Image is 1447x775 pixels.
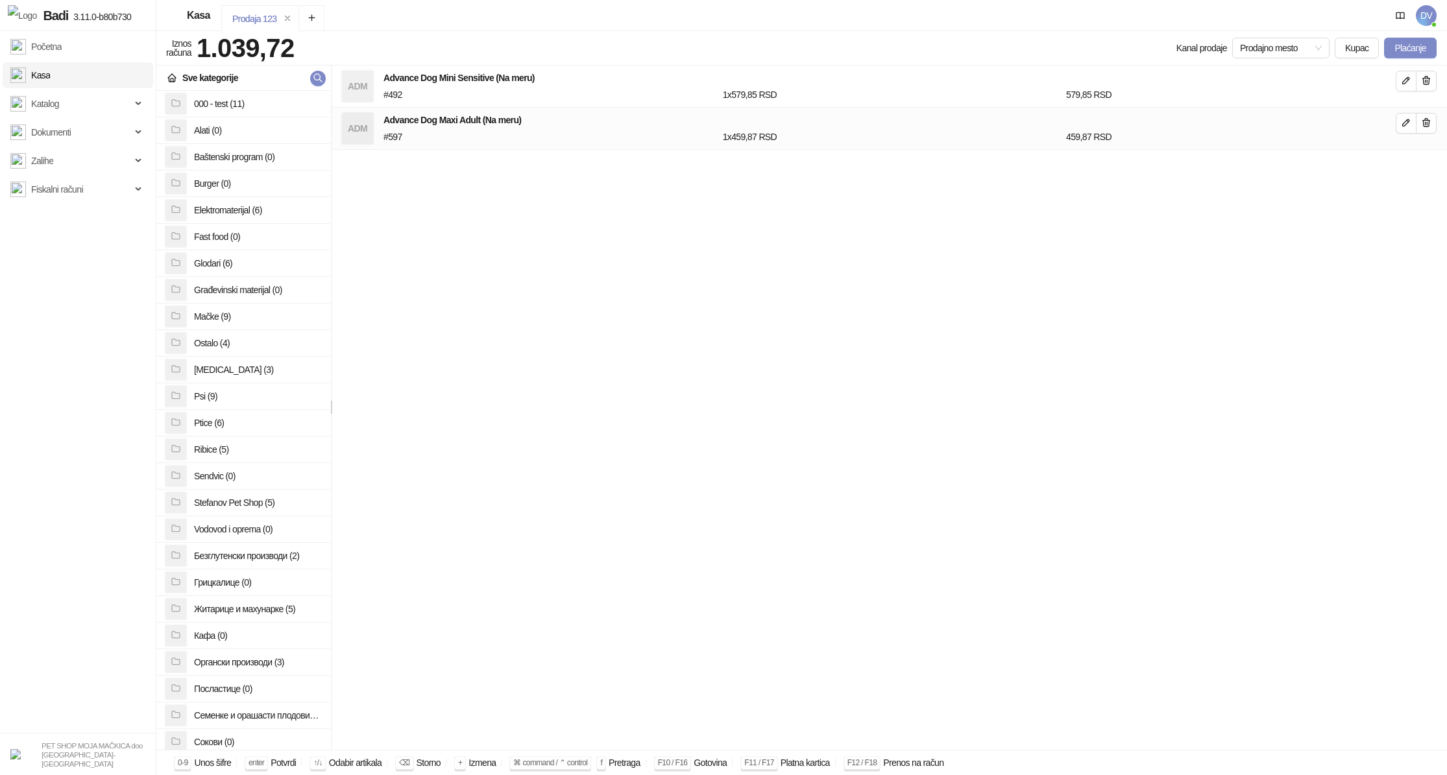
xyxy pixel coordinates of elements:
span: enter [249,758,264,767]
button: Add tab [298,5,324,31]
span: Katalog [31,91,59,117]
div: Izmena [468,754,496,771]
span: + [458,758,462,767]
h4: Vodovod i oprema (0) [194,519,320,540]
h4: [MEDICAL_DATA] (3) [194,359,320,380]
img: Logo [8,5,37,26]
h4: Sendvic (0) [194,466,320,486]
h4: Органски производи (3) [194,652,320,673]
div: Platna kartica [781,754,830,771]
span: Fiskalni računi [31,176,83,202]
span: DV [1416,5,1437,26]
h4: 000 - test (11) [194,93,320,114]
div: Kanal prodaje [1176,41,1227,55]
h4: Burger (0) [194,173,320,194]
h4: Житарице и махунарке (5) [194,599,320,619]
div: Sve kategorije [182,71,238,85]
div: # 492 [381,88,720,102]
span: Dokumenti [31,119,71,145]
span: Prodajno mesto [1240,38,1322,58]
h4: Ribice (5) [194,439,320,460]
div: Kasa [187,10,210,21]
h4: Безглутенски производи (2) [194,545,320,566]
h4: Ptice (6) [194,412,320,433]
div: Storno [417,754,441,771]
div: Gotovina [694,754,727,771]
span: Zalihe [31,148,53,174]
div: Unos šifre [194,754,231,771]
h4: Advance Dog Maxi Adult (Na meru) [383,113,1396,127]
span: ⌫ [399,758,409,767]
div: Odabir artikala [329,754,382,771]
span: Badi [43,8,69,23]
span: F10 / F16 [658,758,688,767]
h4: Glodari (6) [194,253,320,274]
a: Kasa [10,62,50,88]
div: Prenos na račun [883,754,943,771]
span: 0-9 [178,758,188,767]
h4: Mačke (9) [194,306,320,327]
div: 459,87 RSD [1064,130,1398,144]
span: F11 / F17 [744,758,774,767]
button: Plaćanje [1384,38,1437,58]
h4: Грицкалице (0) [194,572,320,593]
a: Početna [10,34,62,60]
img: 64x64-companyLogo-b2da54f3-9bca-40b5-bf51-3603918ec158.png [10,749,21,759]
div: Iznos računa [164,35,194,61]
h4: Fast food (0) [194,226,320,247]
h4: Elektromaterijal (6) [194,200,320,221]
span: F12 / F18 [847,758,877,767]
a: Dokumentacija [1390,5,1411,26]
button: Kupac [1335,38,1380,58]
div: ADM [342,113,373,144]
h4: Сокови (0) [194,732,320,752]
div: Prodaja 123 [232,12,276,26]
span: ↑/↓ [313,758,322,767]
div: Pretraga [609,754,640,771]
h4: Кафа (0) [194,625,320,646]
h4: Baštenski program (0) [194,147,320,167]
h4: Семенке и орашасти плодови (4) [194,705,320,726]
h4: Građevinski materijal (0) [194,280,320,300]
div: ADM [342,71,373,102]
span: f [600,758,602,767]
div: 1 x 579,85 RSD [720,88,1064,102]
span: 3.11.0-b80b730 [68,12,131,22]
h4: Psi (9) [194,386,320,407]
button: remove [279,13,296,24]
div: 579,85 RSD [1064,88,1398,102]
h4: Ostalo (4) [194,333,320,353]
div: # 597 [381,130,720,144]
h4: Stefanov Pet Shop (5) [194,492,320,513]
div: 1 x 459,87 RSD [720,130,1064,144]
small: PET SHOP MOJA MAČKICA doo [GEOGRAPHIC_DATA]-[GEOGRAPHIC_DATA] [42,741,143,768]
div: Potvrdi [271,754,296,771]
strong: 1.039,72 [197,34,295,62]
h4: Advance Dog Mini Sensitive (Na meru) [383,71,1396,85]
span: ⌘ command / ⌃ control [513,758,587,767]
h4: Alati (0) [194,120,320,141]
div: grid [156,91,330,750]
h4: Посластице (0) [194,678,320,699]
